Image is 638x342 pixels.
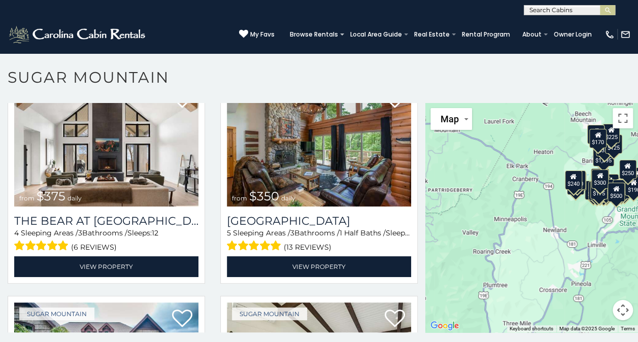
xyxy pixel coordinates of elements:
div: $300 [591,169,608,189]
div: $500 [607,183,624,202]
img: The Bear At Sugar Mountain [14,83,198,207]
button: Change map style [430,108,472,130]
a: Add to favorites [172,309,192,330]
span: daily [281,194,295,202]
span: 4 [14,228,19,237]
span: 3 [78,228,82,237]
div: $155 [588,181,606,200]
a: [GEOGRAPHIC_DATA] [227,214,411,228]
span: Map data ©2025 Google [559,326,615,331]
span: 12 [410,228,417,237]
div: $240 [564,170,582,190]
div: $1,095 [592,147,614,166]
h3: Grouse Moor Lodge [227,214,411,228]
h3: The Bear At Sugar Mountain [14,214,198,228]
div: Sleeping Areas / Bathrooms / Sleeps: [14,228,198,254]
span: from [232,194,247,202]
span: Map [441,114,459,124]
a: Add to favorites [385,309,405,330]
span: 3 [290,228,294,237]
a: Sugar Mountain [232,307,307,320]
div: $265 [591,168,609,188]
img: Google [428,319,461,332]
div: $195 [612,180,629,199]
a: Rental Program [457,27,515,42]
button: Map camera controls [613,300,633,320]
button: Toggle fullscreen view [613,108,633,128]
span: My Favs [250,30,275,39]
a: Terms (opens in new tab) [621,326,635,331]
span: (6 reviews) [71,241,117,254]
span: $375 [37,189,65,203]
a: Grouse Moor Lodge from $350 daily [227,83,411,207]
button: Keyboard shortcuts [510,325,553,332]
span: (13 reviews) [284,241,331,254]
a: About [517,27,547,42]
div: $190 [590,168,608,188]
span: 5 [227,228,231,237]
a: Real Estate [409,27,455,42]
div: $200 [601,174,618,193]
a: My Favs [239,29,275,40]
a: View Property [14,256,198,277]
a: The Bear At Sugar Mountain from $375 daily [14,83,198,207]
div: $225 [602,124,620,143]
div: $250 [619,160,636,179]
img: mail-regular-white.png [620,29,630,40]
a: Local Area Guide [345,27,407,42]
span: 12 [152,228,158,237]
div: $170 [589,129,606,148]
div: $175 [590,180,607,199]
span: $350 [249,189,279,203]
span: from [19,194,35,202]
div: $210 [568,170,585,190]
a: Open this area in Google Maps (opens a new window) [428,319,461,332]
a: View Property [227,256,411,277]
img: phone-regular-white.png [605,29,615,40]
div: $240 [587,125,605,144]
img: Grouse Moor Lodge [227,83,411,207]
a: Sugar Mountain [19,307,94,320]
a: Browse Rentals [285,27,343,42]
div: Sleeping Areas / Bathrooms / Sleeps: [227,228,411,254]
img: White-1-2.png [8,24,148,45]
div: $225 [568,172,586,191]
span: 1 Half Baths / [340,228,386,237]
a: Owner Login [549,27,597,42]
div: $125 [605,134,622,154]
span: daily [68,194,82,202]
a: The Bear At [GEOGRAPHIC_DATA] [14,214,198,228]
